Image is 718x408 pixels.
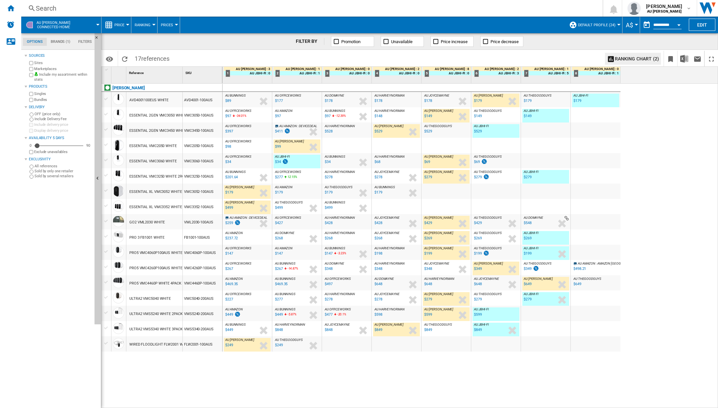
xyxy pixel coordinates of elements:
div: $97 [325,114,331,118]
div: AU JBHI-FI : 0 [224,71,272,75]
div: AU JOYCEMAYNE $428 [373,216,420,231]
i: % [335,113,339,121]
div: Last updated : Friday, 22 August 2025 12:13 [423,128,432,135]
span: Promotion [341,39,360,44]
div: $97 [225,114,231,118]
span: 12.15 [288,175,295,179]
button: Open calendar [673,18,685,30]
div: $529 [374,129,382,133]
span: Reference [129,71,144,75]
button: Download in Excel [678,51,691,66]
button: Reload [118,51,131,66]
div: AU [PERSON_NAME] : 0 [572,67,620,71]
div: AU JBHI-FI : 0 [373,71,421,75]
div: AU BUNNINGS $34 [323,155,370,170]
div: $177 [275,99,283,103]
div: AU JBHI-FI : 5 [522,71,570,75]
span: AU JOYCEMAYNE [424,94,449,97]
div: $98 [225,144,231,149]
div: $179 [573,99,581,103]
div: 5 AU [PERSON_NAME] : 8 AU JBHI-FI : 0 [423,67,471,83]
div: Reference Sort None [128,67,182,77]
span: AU [PERSON_NAME] [225,201,254,204]
div: A$ [626,17,636,33]
span: AU THEGOODGUYS [474,155,502,158]
div: $179 [474,99,482,103]
input: All references [30,165,33,169]
div: AU JOYCEMAYNE $178 [423,94,470,109]
label: All references [34,164,92,169]
div: Last updated : Friday, 22 August 2025 11:51 [324,98,333,104]
div: Last updated : Friday, 22 August 2025 03:42 [324,174,333,181]
div: AU JBHI-FI : 0 [323,71,371,75]
span: SKU [185,71,192,75]
div: 2 [275,70,280,77]
div: $529 [474,129,482,133]
div: 3 [325,70,330,77]
i: % [235,113,239,121]
div: $179 [275,190,283,195]
img: promotionV3.png [481,159,488,164]
div: AU OFFICEWORKS $427 [274,216,320,231]
div: Last updated : Friday, 22 August 2025 11:48 [324,159,331,165]
span: -12.39 [335,114,344,118]
button: AU [PERSON_NAME]Connected home [36,17,77,33]
span: AU [PERSON_NAME] [424,109,453,113]
div: $529 [424,129,432,133]
div: $397 [225,129,233,133]
img: profile.jpg [627,2,641,15]
span: AU OFFICEWORKS [225,139,251,143]
div: AU [PERSON_NAME] $99 [274,139,320,155]
div: AU [PERSON_NAME] : 0 [323,67,371,71]
div: AU JBHI-FI : 0 [423,71,471,75]
span: Unavailable [391,39,413,44]
div: AU BUNNINGS $97 -12.39% [323,109,370,124]
span: AU THEGOODGUYS [474,109,502,113]
span: AU OFFICEWORKS [225,155,251,158]
div: AU OFFICEWORKS $98 [224,139,271,155]
div: AU HARVEYNORMAN $278 [323,170,370,185]
div: Last updated : Friday, 22 August 2025 12:16 [274,98,283,104]
span: [PERSON_NAME] [646,3,682,10]
span: Prices [161,23,173,27]
span: Price decrease [490,39,519,44]
span: AU BUNNINGS [325,155,345,158]
div: AU [PERSON_NAME] : 1 [522,67,570,71]
div: $277 [275,175,283,179]
div: 1 [226,70,230,77]
label: Include Delivery Fee [34,117,92,122]
div: Last updated : Friday, 22 August 2025 11:48 [224,174,238,181]
div: $68 [374,160,380,164]
div: Last updated : Friday, 22 August 2025 12:15 [423,113,432,120]
div: AU THEGOODGUYS $179 [522,94,569,109]
div: $179 [325,190,333,195]
div: Last updated : Friday, 22 August 2025 12:15 [423,174,432,181]
span: AU AMAZON [275,109,293,113]
div: $34 [275,160,281,164]
span: : DEVICEDEAL [297,124,317,128]
span: AU AMAZON [275,185,293,189]
md-tab-item: Filters [74,38,96,46]
div: $148 [374,114,382,118]
div: AU DOMAYNE $178 [323,94,370,109]
div: AU [PERSON_NAME] : 2 [473,67,521,71]
img: promotionV3.png [483,174,490,180]
div: Last updated : Friday, 22 August 2025 03:06 [423,98,432,104]
div: AU BUNNINGS $499 [323,201,370,216]
div: 1 AU [PERSON_NAME] : 3 AU JBHI-FI : 0 [224,67,272,83]
div: AU [PERSON_NAME] $429 [423,216,470,231]
span: AU BUNNINGS [325,201,345,204]
div: 8 AU [PERSON_NAME] : 0 AU JBHI-FI : 1 [572,67,620,83]
input: Include my assortment within stats [29,73,33,77]
div: $201.64 [225,175,238,179]
span: AU OFFICEWORKS [225,124,251,128]
div: 6 AU [PERSON_NAME] : 2 AU JBHI-FI : 3 [473,67,521,83]
div: AU HARVEYNORMAN $428 [323,216,370,231]
span: AU [PERSON_NAME] [424,170,453,174]
span: AU [PERSON_NAME] [275,139,304,143]
div: AU [PERSON_NAME] $69 [423,155,470,170]
div: AU JBHI-FI : 1 [572,71,620,75]
img: promotionV3.png [282,159,289,164]
div: Last updated : Friday, 22 August 2025 04:10 [274,113,281,120]
button: Promotion [331,36,374,47]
